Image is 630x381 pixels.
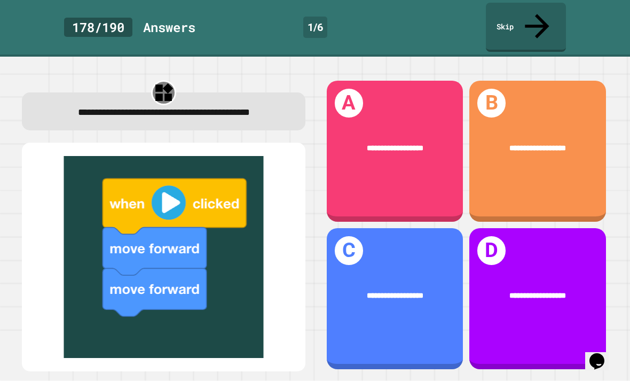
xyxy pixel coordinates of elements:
h1: C [335,236,363,265]
iframe: chat widget [585,338,619,370]
h1: B [477,89,506,117]
a: Skip [486,3,566,52]
img: quiz-media%2F6IhDFf0hLwk4snTYpQLF.png [33,156,295,358]
h1: A [335,89,363,117]
div: Answer s [143,18,195,37]
h1: D [477,236,506,265]
div: 178 / 190 [64,18,132,37]
div: 1 / 6 [303,17,327,38]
